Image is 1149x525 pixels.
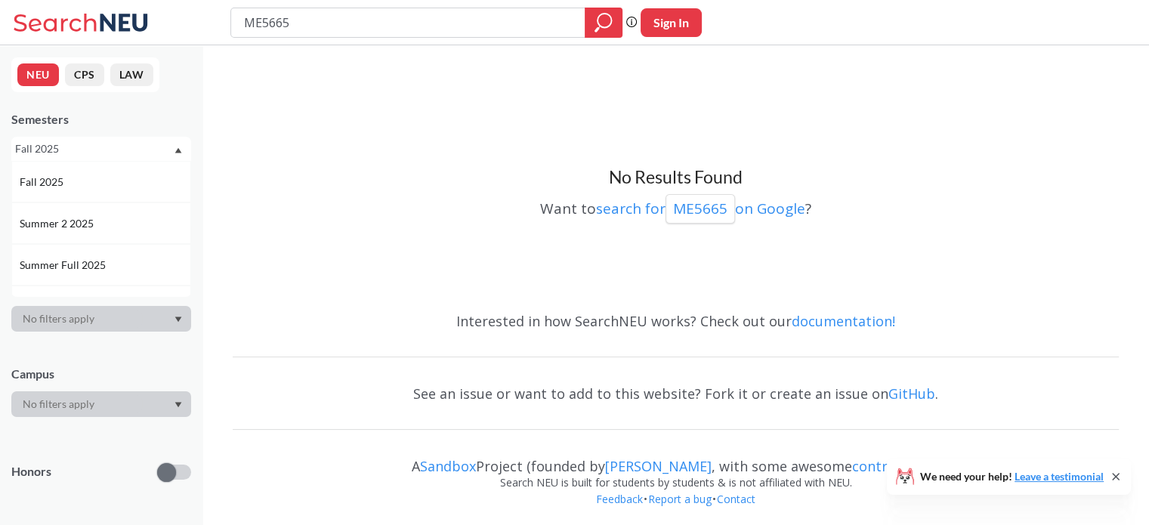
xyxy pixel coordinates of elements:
[11,306,191,332] div: Dropdown arrow
[11,137,191,161] div: Fall 2025Dropdown arrowFall 2025Summer 2 2025Summer Full 2025Summer 1 2025Spring 2025Fall 2024Sum...
[420,457,476,475] a: Sandbox
[233,372,1119,415] div: See an issue or want to add to this website? Fork it or create an issue on .
[242,10,574,36] input: Class, professor, course number, "phrase"
[641,8,702,37] button: Sign In
[65,63,104,86] button: CPS
[920,471,1104,482] span: We need your help!
[233,166,1119,189] h3: No Results Found
[647,492,712,506] a: Report a bug
[595,492,644,506] a: Feedback
[15,141,173,157] div: Fall 2025
[596,199,805,218] a: search forME5665on Google
[11,111,191,128] div: Semesters
[11,391,191,417] div: Dropdown arrow
[605,457,712,475] a: [PERSON_NAME]
[716,492,756,506] a: Contact
[792,312,895,330] a: documentation!
[233,299,1119,343] div: Interested in how SearchNEU works? Check out our
[20,215,97,232] span: Summer 2 2025
[20,174,66,190] span: Fall 2025
[11,366,191,382] div: Campus
[233,189,1119,224] div: Want to ?
[673,199,727,219] p: ME5665
[17,63,59,86] button: NEU
[233,474,1119,491] div: Search NEU is built for students by students & is not affiliated with NEU.
[11,463,51,480] p: Honors
[852,457,936,475] a: contributors
[175,147,182,153] svg: Dropdown arrow
[175,317,182,323] svg: Dropdown arrow
[888,384,935,403] a: GitHub
[175,402,182,408] svg: Dropdown arrow
[585,8,622,38] div: magnifying glass
[20,257,109,273] span: Summer Full 2025
[1015,470,1104,483] a: Leave a testimonial
[595,12,613,33] svg: magnifying glass
[110,63,153,86] button: LAW
[233,444,1119,474] div: A Project (founded by , with some awesome )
